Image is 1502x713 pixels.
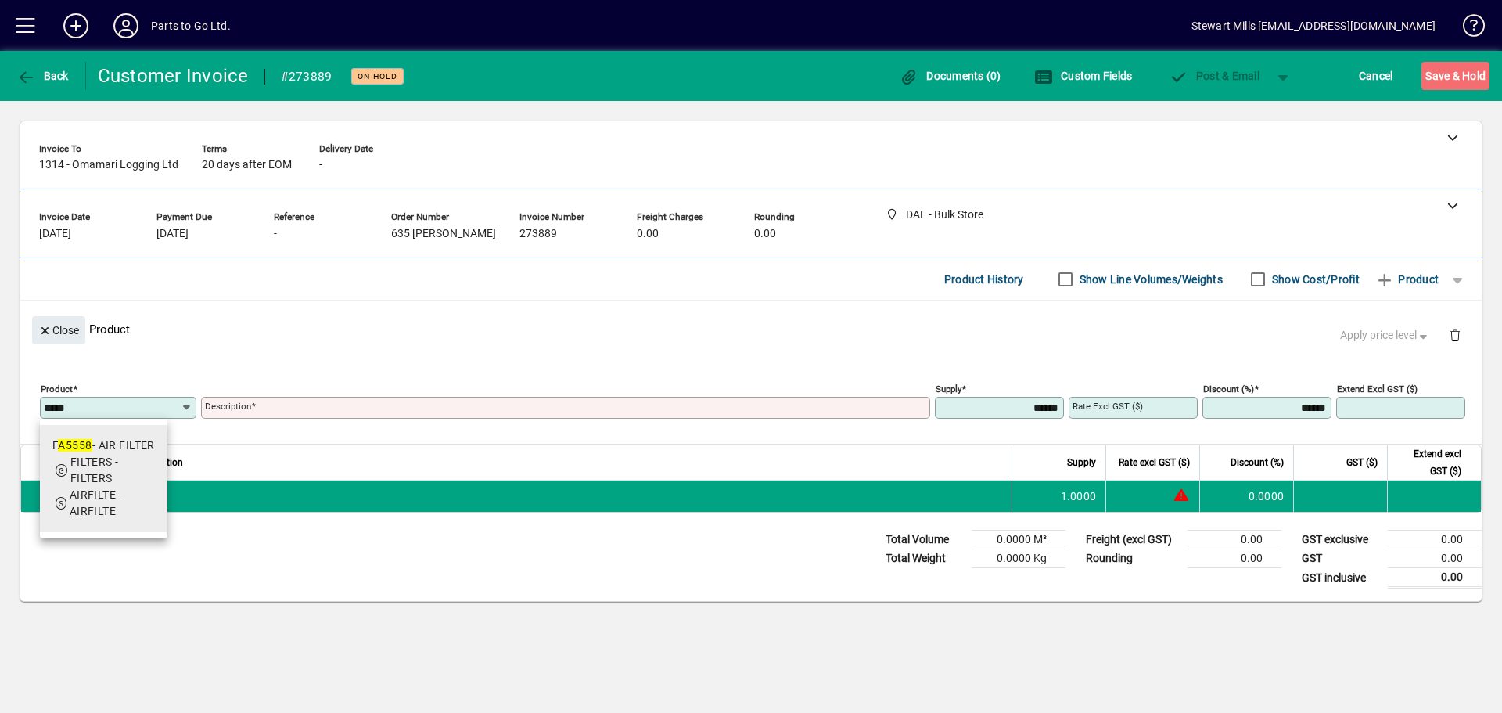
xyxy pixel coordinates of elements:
button: Product History [938,265,1030,293]
mat-label: Discount (%) [1203,384,1254,394]
button: Add [51,12,101,40]
span: Extend excl GST ($) [1397,445,1461,480]
div: F - AIR FILTER [52,438,155,454]
span: ave & Hold [1425,63,1486,88]
span: 0.00 [754,228,776,240]
span: Discount (%) [1231,454,1284,471]
button: Custom Fields [1030,62,1137,90]
td: 0.00 [1388,568,1482,588]
td: Total Weight [878,549,972,568]
label: Show Line Volumes/Weights [1076,272,1223,287]
td: 0.0000 [1199,481,1293,512]
span: [DATE] [39,228,71,240]
span: Back [16,70,69,82]
span: AIRFILTE - AIRFILTE [70,488,122,517]
span: - [274,228,277,240]
button: Documents (0) [896,62,1005,90]
span: P [1196,70,1203,82]
span: On hold [358,71,397,81]
button: Delete [1436,316,1474,354]
span: Custom Fields [1034,70,1133,82]
app-page-header-button: Close [28,322,89,337]
td: 0.00 [1188,549,1281,568]
span: 1.0000 [1061,488,1097,504]
div: Customer Invoice [98,63,249,88]
span: Close [38,318,79,344]
td: GST inclusive [1294,568,1388,588]
span: ost & Email [1169,70,1259,82]
td: Total Volume [878,531,972,549]
td: 0.00 [1188,531,1281,549]
span: 273889 [519,228,557,240]
mat-label: Supply [936,384,961,394]
span: 1314 - Omamari Logging Ltd [39,159,178,171]
mat-label: Extend excl GST ($) [1337,384,1418,394]
mat-label: Product [41,384,73,394]
button: Save & Hold [1421,62,1489,90]
label: Show Cost/Profit [1269,272,1360,287]
td: Freight (excl GST) [1078,531,1188,549]
div: Parts to Go Ltd. [151,13,231,38]
button: Profile [101,12,151,40]
td: 0.00 [1388,549,1482,568]
button: Back [13,62,73,90]
td: GST exclusive [1294,531,1388,549]
span: Cancel [1359,63,1393,88]
span: 0.00 [637,228,659,240]
td: 0.00 [1388,531,1482,549]
td: GST [1294,549,1388,568]
button: Post & Email [1161,62,1267,90]
span: Rate excl GST ($) [1119,454,1190,471]
span: - [319,159,322,171]
span: Apply price level [1340,327,1431,344]
span: Documents (0) [900,70,1001,82]
mat-option: FA5558 - AIR FILTER [40,425,167,532]
td: 0.0000 Kg [972,549,1065,568]
button: Apply price level [1334,322,1437,350]
span: Product History [944,267,1024,292]
button: Cancel [1355,62,1397,90]
em: A5558 [58,439,92,452]
mat-label: Rate excl GST ($) [1073,401,1143,412]
td: 0.0000 M³ [972,531,1065,549]
span: GST ($) [1346,454,1378,471]
a: Knowledge Base [1451,3,1482,54]
td: Rounding [1078,549,1188,568]
div: #273889 [281,64,332,89]
span: 635 [PERSON_NAME] [391,228,496,240]
span: Supply [1067,454,1096,471]
button: Close [32,316,85,344]
div: Stewart Mills [EMAIL_ADDRESS][DOMAIN_NAME] [1191,13,1436,38]
mat-label: Description [205,401,251,412]
div: Product [20,301,1482,358]
span: FILTERS - FILTERS [70,456,119,484]
span: S [1425,70,1432,82]
app-page-header-button: Delete [1436,328,1474,342]
span: [DATE] [156,228,189,240]
span: 20 days after EOM [202,159,292,171]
